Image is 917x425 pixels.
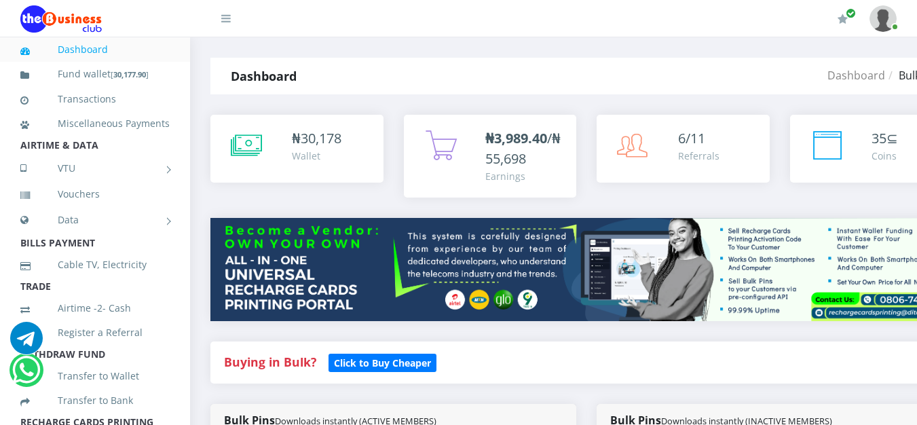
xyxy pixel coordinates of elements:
[20,293,170,324] a: Airtime -2- Cash
[869,5,897,32] img: User
[113,69,146,79] b: 30,177.90
[301,129,341,147] span: 30,178
[20,203,170,237] a: Data
[292,128,341,149] div: ₦
[872,128,898,149] div: ⊆
[210,115,383,183] a: ₦30,178 Wallet
[329,354,436,370] a: Click to Buy Cheaper
[111,69,149,79] small: [ ]
[20,151,170,185] a: VTU
[827,68,885,83] a: Dashboard
[292,149,341,163] div: Wallet
[10,332,43,354] a: Chat for support
[20,84,170,115] a: Transactions
[597,115,770,183] a: 6/11 Referrals
[872,149,898,163] div: Coins
[20,361,170,392] a: Transfer to Wallet
[20,317,170,348] a: Register a Referral
[334,356,431,369] b: Click to Buy Cheaper
[20,385,170,416] a: Transfer to Bank
[20,179,170,210] a: Vouchers
[485,129,547,147] b: ₦3,989.40
[20,249,170,280] a: Cable TV, Electricity
[20,108,170,139] a: Miscellaneous Payments
[485,169,563,183] div: Earnings
[20,5,102,33] img: Logo
[872,129,886,147] span: 35
[20,34,170,65] a: Dashboard
[485,129,561,168] span: /₦55,698
[404,115,577,198] a: ₦3,989.40/₦55,698 Earnings
[838,14,848,24] i: Renew/Upgrade Subscription
[224,354,316,370] strong: Buying in Bulk?
[12,364,40,386] a: Chat for support
[678,149,719,163] div: Referrals
[20,58,170,90] a: Fund wallet[30,177.90]
[678,129,705,147] span: 6/11
[231,68,297,84] strong: Dashboard
[846,8,856,18] span: Renew/Upgrade Subscription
